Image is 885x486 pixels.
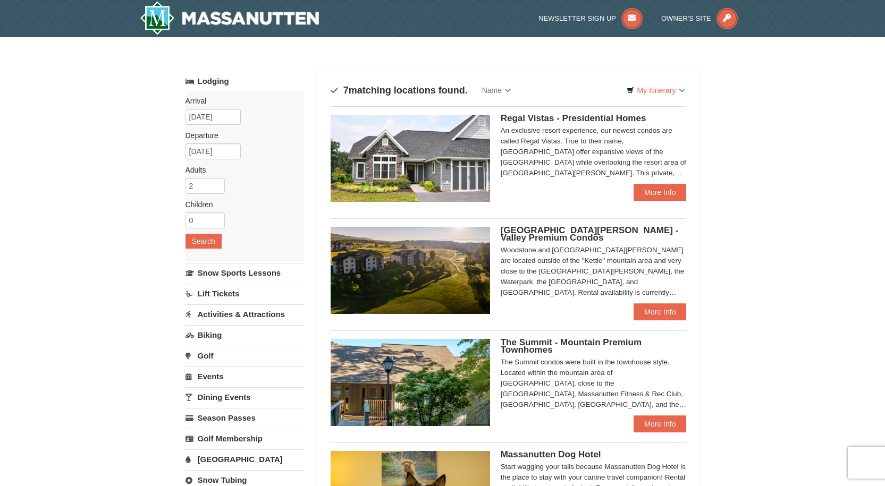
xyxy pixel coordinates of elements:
[501,113,646,123] span: Regal Vistas - Presidential Homes
[186,234,222,249] button: Search
[331,339,490,426] img: 19219034-1-0eee7e00.jpg
[501,337,642,355] span: The Summit - Mountain Premium Townhomes
[186,408,304,428] a: Season Passes
[474,80,519,101] a: Name
[620,82,692,98] a: My Itinerary
[186,449,304,469] a: [GEOGRAPHIC_DATA]
[186,304,304,324] a: Activities & Attractions
[661,14,711,22] span: Owner's Site
[331,85,468,96] h4: matching locations found.
[186,72,304,91] a: Lodging
[634,415,686,432] a: More Info
[186,284,304,303] a: Lift Tickets
[538,14,616,22] span: Newsletter Sign Up
[501,357,687,410] div: The Summit condos were built in the townhouse style. Located within the mountain area of [GEOGRAP...
[343,85,349,96] span: 7
[331,115,490,202] img: 19218991-1-902409a9.jpg
[186,96,296,106] label: Arrival
[186,263,304,283] a: Snow Sports Lessons
[634,303,686,320] a: More Info
[501,449,601,459] span: Massanutten Dog Hotel
[661,14,738,22] a: Owner's Site
[186,387,304,407] a: Dining Events
[186,366,304,386] a: Events
[186,130,296,141] label: Departure
[501,245,687,298] div: Woodstone and [GEOGRAPHIC_DATA][PERSON_NAME] are located outside of the "Kettle" mountain area an...
[331,227,490,314] img: 19219041-4-ec11c166.jpg
[140,1,319,35] img: Massanutten Resort Logo
[186,429,304,448] a: Golf Membership
[538,14,643,22] a: Newsletter Sign Up
[140,1,319,35] a: Massanutten Resort
[501,125,687,178] div: An exclusive resort experience, our newest condos are called Regal Vistas. True to their name, [G...
[501,225,679,243] span: [GEOGRAPHIC_DATA][PERSON_NAME] - Valley Premium Condos
[186,346,304,365] a: Golf
[634,184,686,201] a: More Info
[186,199,296,210] label: Children
[186,325,304,345] a: Biking
[186,165,296,175] label: Adults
